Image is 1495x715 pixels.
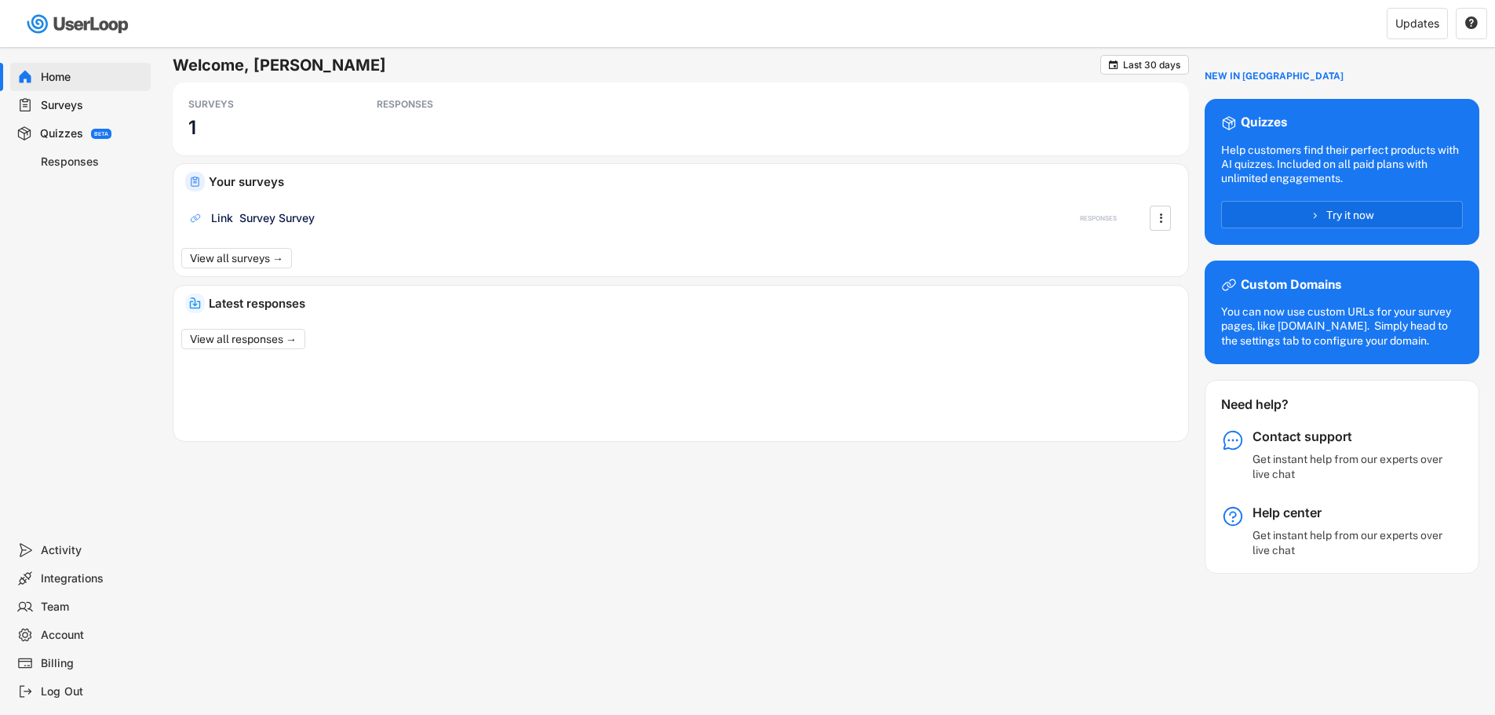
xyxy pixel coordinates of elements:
div: Integrations [41,571,144,586]
div: Quizzes [40,126,83,141]
div: NEW IN [GEOGRAPHIC_DATA] [1205,71,1344,83]
div: Get instant help from our experts over live chat [1253,528,1449,556]
text:  [1465,16,1478,30]
div: Account [41,628,144,643]
button: View all surveys → [181,248,292,268]
div: Get instant help from our experts over live chat [1253,452,1449,480]
button: Try it now [1221,201,1463,228]
div: Quizzes [1241,115,1287,131]
div: SURVEYS [188,98,330,111]
div: RESPONSES [377,98,518,111]
div: Log Out [41,684,144,699]
button:  [1153,206,1169,230]
div: Need help? [1221,396,1330,413]
div: Last 30 days [1123,60,1180,70]
span: Try it now [1326,210,1374,221]
div: Help center [1253,505,1449,521]
div: Latest responses [209,297,1176,309]
div: Responses [41,155,144,170]
div: Your surveys [209,176,1176,188]
text:  [1109,59,1118,71]
h3: 1 [188,115,196,140]
button:  [1107,59,1119,71]
div: Link Survey Survey [211,210,315,226]
div: Team [41,600,144,615]
div: Surveys [41,98,144,113]
img: IncomingMajor.svg [189,297,201,309]
button: View all responses → [181,329,305,349]
div: Contact support [1253,429,1449,445]
text:  [1159,210,1162,226]
div: You can now use custom URLs for your survey pages, like [DOMAIN_NAME]. Simply head to the setting... [1221,305,1463,348]
div: RESPONSES [1080,214,1117,223]
button:  [1464,16,1479,31]
div: Help customers find their perfect products with AI quizzes. Included on all paid plans with unlim... [1221,143,1463,186]
div: Custom Domains [1241,277,1341,294]
h6: Welcome, [PERSON_NAME] [173,55,1100,75]
div: Home [41,70,144,85]
div: Updates [1395,18,1439,29]
div: Billing [41,656,144,671]
div: BETA [94,131,108,137]
img: userloop-logo-01.svg [24,8,134,40]
div: Activity [41,543,144,558]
